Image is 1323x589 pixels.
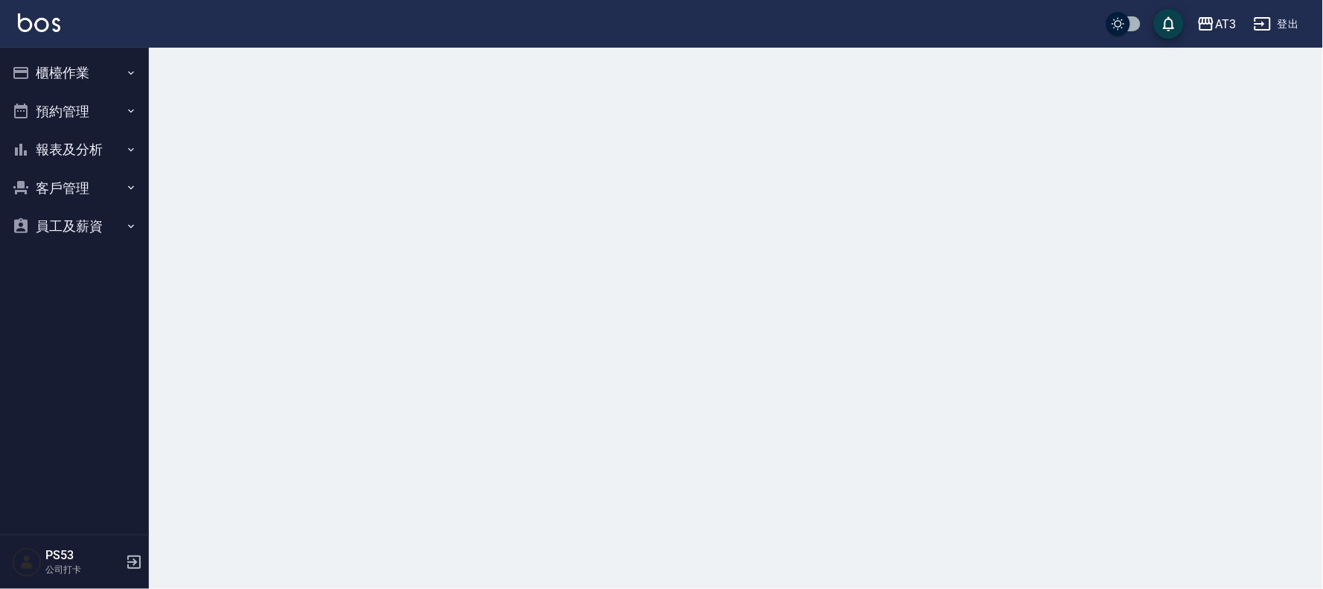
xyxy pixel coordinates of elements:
div: AT3 [1215,15,1236,34]
button: 員工及薪資 [6,207,143,246]
img: Person [12,547,42,577]
button: save [1154,9,1184,39]
p: 公司打卡 [45,563,121,576]
button: 登出 [1248,10,1305,38]
img: Logo [18,13,60,32]
button: 客戶管理 [6,169,143,208]
button: 報表及分析 [6,130,143,169]
button: 預約管理 [6,92,143,131]
h5: PS53 [45,548,121,563]
button: AT3 [1191,9,1242,39]
button: 櫃檯作業 [6,54,143,92]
